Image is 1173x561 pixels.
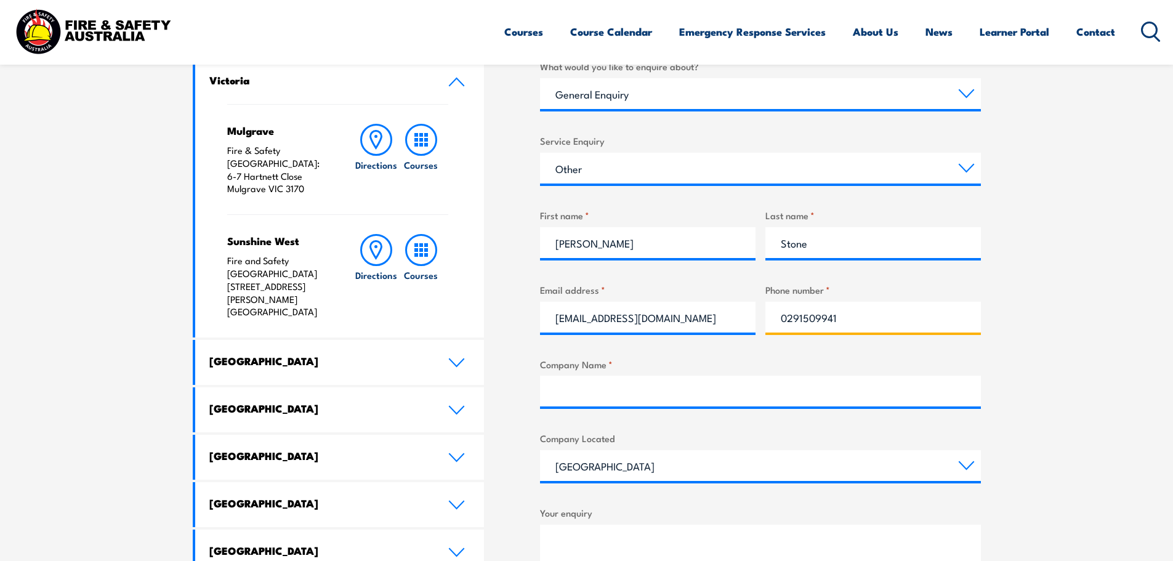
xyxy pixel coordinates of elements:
[980,15,1049,48] a: Learner Portal
[399,234,443,318] a: Courses
[404,158,438,171] h6: Courses
[227,144,330,195] p: Fire & Safety [GEOGRAPHIC_DATA]: 6-7 Hartnett Close Mulgrave VIC 3170
[354,234,398,318] a: Directions
[354,124,398,195] a: Directions
[195,435,485,480] a: [GEOGRAPHIC_DATA]
[853,15,898,48] a: About Us
[765,208,981,222] label: Last name
[540,283,756,297] label: Email address
[540,357,981,371] label: Company Name
[925,15,953,48] a: News
[404,268,438,281] h6: Courses
[540,431,981,445] label: Company Located
[540,134,981,148] label: Service Enquiry
[195,340,485,385] a: [GEOGRAPHIC_DATA]
[570,15,652,48] a: Course Calendar
[209,354,430,368] h4: [GEOGRAPHIC_DATA]
[195,482,485,527] a: [GEOGRAPHIC_DATA]
[209,496,430,510] h4: [GEOGRAPHIC_DATA]
[540,208,756,222] label: First name
[195,387,485,432] a: [GEOGRAPHIC_DATA]
[765,283,981,297] label: Phone number
[227,124,330,137] h4: Mulgrave
[195,59,485,104] a: Victoria
[540,506,981,520] label: Your enquiry
[209,73,430,87] h4: Victoria
[209,544,430,557] h4: [GEOGRAPHIC_DATA]
[227,254,330,318] p: Fire and Safety [GEOGRAPHIC_DATA] [STREET_ADDRESS][PERSON_NAME] [GEOGRAPHIC_DATA]
[355,268,397,281] h6: Directions
[504,15,543,48] a: Courses
[209,402,430,415] h4: [GEOGRAPHIC_DATA]
[1076,15,1115,48] a: Contact
[209,449,430,462] h4: [GEOGRAPHIC_DATA]
[355,158,397,171] h6: Directions
[540,59,981,73] label: What would you like to enquire about?
[679,15,826,48] a: Emergency Response Services
[227,234,330,248] h4: Sunshine West
[399,124,443,195] a: Courses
